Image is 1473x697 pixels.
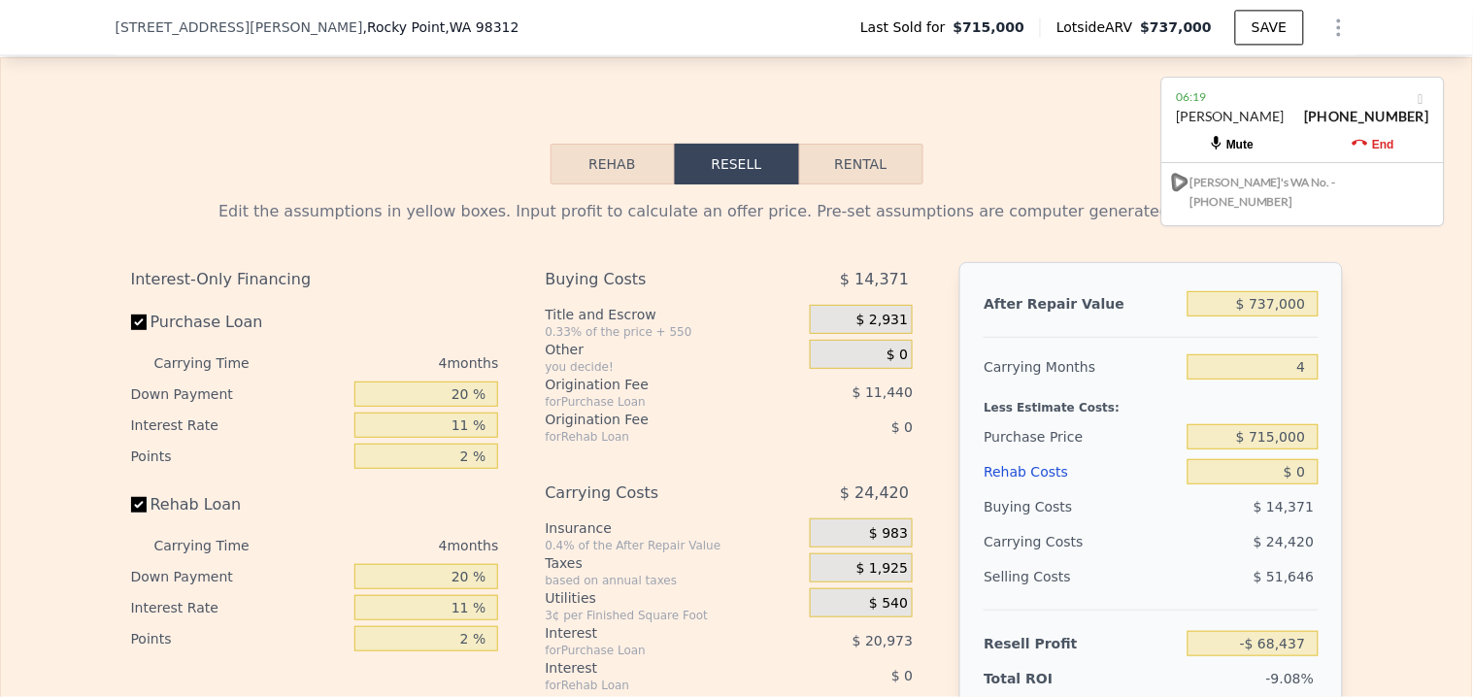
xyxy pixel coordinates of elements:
[545,394,761,410] div: for Purchase Loan
[545,518,802,538] div: Insurance
[984,419,1180,454] div: Purchase Price
[288,530,499,561] div: 4 months
[545,375,761,394] div: Origination Fee
[131,315,147,330] input: Purchase Loan
[131,262,499,297] div: Interest-Only Financing
[853,384,913,400] span: $ 11,440
[1141,19,1213,35] span: $737,000
[891,668,913,683] span: $ 0
[131,305,348,340] label: Purchase Loan
[288,348,499,379] div: 4 months
[154,348,281,379] div: Carrying Time
[545,410,761,429] div: Origination Fee
[840,262,909,297] span: $ 14,371
[545,340,802,359] div: Other
[545,476,761,511] div: Carrying Costs
[984,524,1105,559] div: Carrying Costs
[131,200,1343,223] div: Edit the assumptions in yellow boxes. Input profit to calculate an offer price. Pre-set assumptio...
[551,144,675,184] button: Rehab
[891,419,913,435] span: $ 0
[869,595,908,613] span: $ 540
[131,410,348,441] div: Interest Rate
[856,312,908,329] span: $ 2,931
[363,17,519,37] span: , Rocky Point
[545,608,802,623] div: 3¢ per Finished Square Foot
[1266,671,1315,686] span: -9.08%
[675,144,799,184] button: Resell
[545,538,802,553] div: 0.4% of the After Repair Value
[984,384,1318,419] div: Less Estimate Costs:
[545,262,761,297] div: Buying Costs
[856,560,908,578] span: $ 1,925
[984,454,1180,489] div: Rehab Costs
[984,626,1180,661] div: Resell Profit
[984,669,1105,688] div: Total ROI
[131,497,147,513] input: Rehab Loan
[545,643,761,658] div: for Purchase Loan
[1056,17,1140,37] span: Lotside ARV
[545,305,802,324] div: Title and Escrow
[545,429,761,445] div: for Rehab Loan
[545,623,761,643] div: Interest
[860,17,954,37] span: Last Sold for
[1320,8,1358,47] button: Show Options
[984,349,1180,384] div: Carrying Months
[116,17,363,37] span: [STREET_ADDRESS][PERSON_NAME]
[131,379,348,410] div: Down Payment
[1235,10,1303,45] button: SAVE
[984,559,1180,594] div: Selling Costs
[154,530,281,561] div: Carrying Time
[984,286,1180,321] div: After Repair Value
[545,324,802,340] div: 0.33% of the price + 550
[131,592,348,623] div: Interest Rate
[1254,569,1314,584] span: $ 51,646
[840,476,909,511] span: $ 24,420
[446,19,519,35] span: , WA 98312
[545,359,802,375] div: you decide!
[1254,534,1314,549] span: $ 24,420
[799,144,923,184] button: Rental
[869,525,908,543] span: $ 983
[131,561,348,592] div: Down Payment
[984,489,1180,524] div: Buying Costs
[545,588,802,608] div: Utilities
[887,347,908,364] span: $ 0
[954,17,1025,37] span: $715,000
[131,441,348,472] div: Points
[1254,499,1314,514] span: $ 14,371
[131,487,348,522] label: Rehab Loan
[545,553,802,573] div: Taxes
[853,633,913,648] span: $ 20,973
[545,658,761,678] div: Interest
[545,678,761,693] div: for Rehab Loan
[545,573,802,588] div: based on annual taxes
[131,623,348,654] div: Points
